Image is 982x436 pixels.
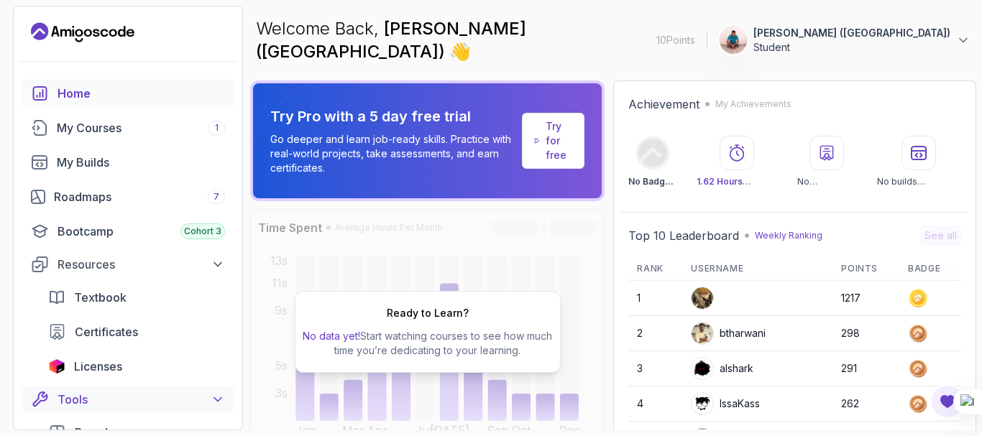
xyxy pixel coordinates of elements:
a: roadmaps [22,182,234,211]
td: 2 [628,316,682,351]
p: My Achievements [715,98,791,110]
p: Try Pro with a 5 day free trial [270,106,516,126]
img: user profile image [692,393,713,414]
td: 1217 [832,281,899,316]
span: Cohort 3 [184,226,221,237]
a: courses [22,113,234,142]
a: bootcamp [22,217,234,246]
th: Badge [899,257,961,281]
p: Welcome Back, [256,17,645,63]
p: No Badge :( [628,176,676,187]
div: Tools [58,391,225,408]
span: Licenses [74,358,122,375]
div: Bootcamp [58,223,225,240]
a: certificates [40,317,234,346]
a: home [22,79,234,108]
button: Open Feedback Button [930,384,965,419]
th: Username [682,257,832,281]
span: 1 [215,122,219,134]
h2: Achievement [628,96,699,113]
div: alshark [691,357,753,380]
span: Certificates [75,323,138,340]
p: Student [753,40,950,55]
img: user profile image [720,27,747,54]
th: Rank [628,257,682,281]
div: My Builds [57,154,225,171]
td: 291 [832,351,899,386]
td: 298 [832,316,899,351]
span: 1.62 Hours [697,176,751,187]
p: Go deeper and learn job-ready skills. Practice with real-world projects, take assessments, and ea... [270,132,516,175]
span: Textbook [74,289,127,306]
td: 1 [628,281,682,316]
div: btharwani [691,322,766,345]
a: Try for free [546,119,572,162]
th: Points [832,257,899,281]
td: 262 [832,386,899,422]
img: jetbrains icon [48,359,65,374]
button: Tools [22,386,234,412]
a: textbook [40,283,234,312]
div: Resources [58,256,225,273]
p: [PERSON_NAME] ([GEOGRAPHIC_DATA]) [753,26,950,40]
span: No data yet! [303,330,360,342]
img: user profile image [692,323,713,344]
div: IssaKass [691,392,760,415]
td: 4 [628,386,682,422]
p: No certificates [797,176,856,187]
h2: Top 10 Leaderboard [628,227,739,244]
img: user profile image [692,358,713,379]
span: 7 [214,191,219,203]
a: Try for free [522,113,584,169]
a: builds [22,148,234,177]
button: See all [920,226,961,246]
p: Watched [697,176,778,187]
span: 👋 [449,40,472,64]
h2: Ready to Learn? [387,306,469,320]
div: Home [58,85,225,102]
p: Start watching courses to see how much time you’re dedicating to your learning. [301,329,554,358]
p: 10 Points [656,33,695,47]
button: Resources [22,251,234,277]
div: My Courses [57,119,225,136]
button: user profile image[PERSON_NAME] ([GEOGRAPHIC_DATA])Student [719,26,970,55]
span: [PERSON_NAME] ([GEOGRAPHIC_DATA]) [256,18,526,62]
td: 3 [628,351,682,386]
p: No builds completed [877,176,961,187]
p: Weekly Ranking [755,230,822,241]
div: Roadmaps [54,188,225,205]
img: user profile image [692,287,713,309]
a: Landing page [31,21,134,44]
a: licenses [40,352,234,381]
